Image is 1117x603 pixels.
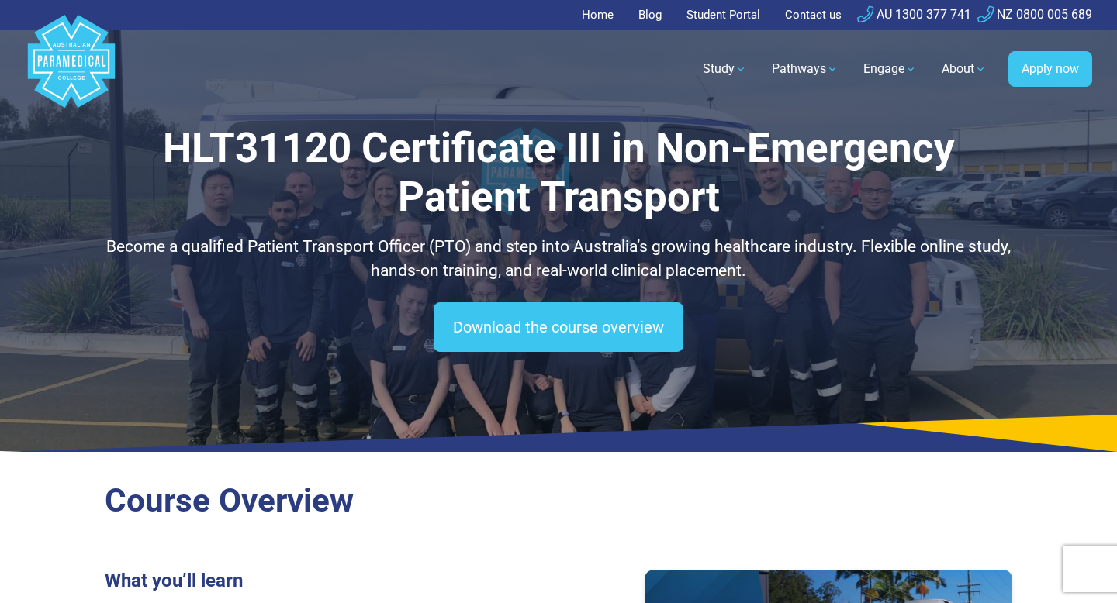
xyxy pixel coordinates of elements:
[1008,51,1092,87] a: Apply now
[857,7,971,22] a: AU 1300 377 741
[693,47,756,91] a: Study
[854,47,926,91] a: Engage
[105,235,1012,284] p: Become a qualified Patient Transport Officer (PTO) and step into Australia’s growing healthcare i...
[105,481,1012,521] h2: Course Overview
[932,47,996,91] a: About
[434,302,683,352] a: Download the course overview
[25,30,118,109] a: Australian Paramedical College
[105,570,549,592] h3: What you’ll learn
[977,7,1092,22] a: NZ 0800 005 689
[763,47,848,91] a: Pathways
[105,124,1012,222] h1: HLT31120 Certificate III in Non-Emergency Patient Transport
